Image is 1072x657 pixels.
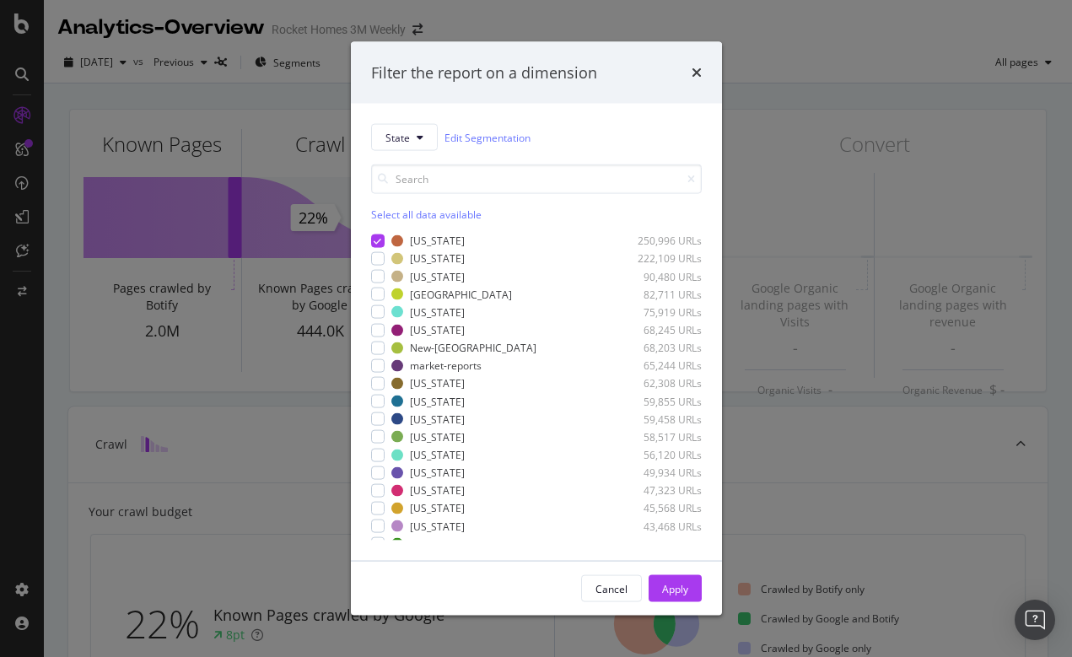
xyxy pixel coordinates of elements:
a: Edit Segmentation [444,128,531,146]
div: Filter the report on a dimension [371,62,597,83]
div: 45,568 URLs [619,501,702,515]
div: [US_STATE] [410,304,465,319]
div: 56,120 URLs [619,448,702,462]
div: [US_STATE] [410,429,465,444]
div: 68,245 URLs [619,323,702,337]
div: 222,109 URLs [619,251,702,266]
div: [US_STATE] [410,269,465,283]
div: [US_STATE] [410,519,465,533]
div: 65,244 URLs [619,358,702,373]
div: 90,480 URLs [619,269,702,283]
div: 59,458 URLs [619,412,702,426]
div: [US_STATE] [410,234,465,248]
div: [US_STATE] [410,323,465,337]
button: State [371,124,438,151]
div: 43,468 URLs [619,519,702,533]
span: State [385,130,410,144]
div: Apply [662,581,688,595]
div: New-[GEOGRAPHIC_DATA] [410,341,536,355]
div: 59,855 URLs [619,394,702,408]
div: [US_STATE] [410,376,465,390]
div: [US_STATE] [410,448,465,462]
div: [GEOGRAPHIC_DATA] [410,287,512,301]
input: Search [371,164,702,194]
div: 62,308 URLs [619,376,702,390]
div: 250,996 URLs [619,234,702,248]
div: 75,919 URLs [619,304,702,319]
div: Select all data available [371,207,702,222]
div: [US_STATE] [410,466,465,480]
div: 47,323 URLs [619,483,702,498]
div: Cancel [595,581,628,595]
div: 41,839 URLs [619,536,702,551]
div: [US_STATE] [410,501,465,515]
div: [US_STATE] [410,394,465,408]
div: 68,203 URLs [619,341,702,355]
div: 58,517 URLs [619,429,702,444]
div: modal [351,41,722,616]
button: Cancel [581,575,642,602]
div: market-reports [410,358,482,373]
div: 49,934 URLs [619,466,702,480]
div: 82,711 URLs [619,287,702,301]
button: Apply [649,575,702,602]
div: [US_STATE] [410,251,465,266]
div: [US_STATE] [410,412,465,426]
div: Open Intercom Messenger [1015,600,1055,640]
div: [US_STATE] [410,483,465,498]
div: times [692,62,702,83]
div: [GEOGRAPHIC_DATA] [410,536,512,551]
